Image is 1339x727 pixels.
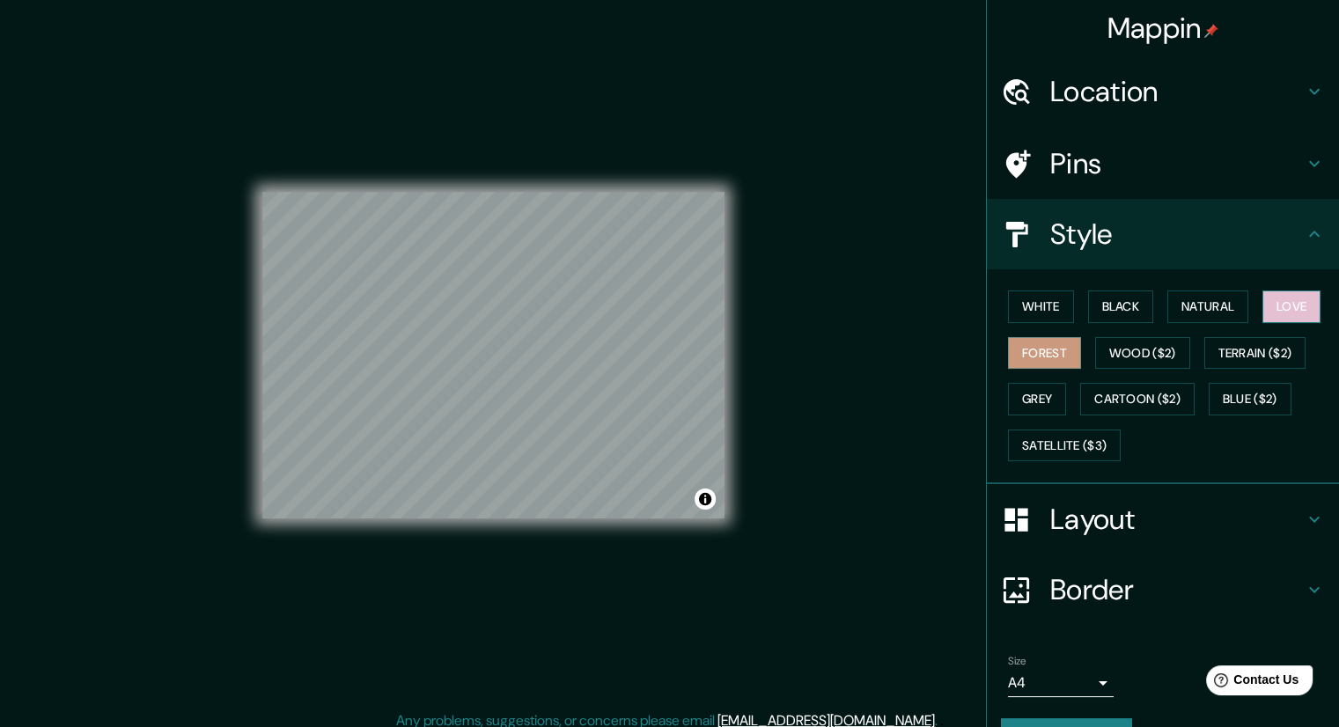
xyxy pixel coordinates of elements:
[1080,383,1195,415] button: Cartoon ($2)
[1167,290,1248,323] button: Natural
[987,199,1339,269] div: Style
[987,56,1339,127] div: Location
[1209,383,1291,415] button: Blue ($2)
[262,192,725,518] canvas: Map
[1050,502,1304,537] h4: Layout
[1008,290,1074,323] button: White
[987,129,1339,199] div: Pins
[1008,669,1114,697] div: A4
[1204,337,1306,370] button: Terrain ($2)
[1008,430,1121,462] button: Satellite ($3)
[1050,146,1304,181] h4: Pins
[1088,290,1154,323] button: Black
[1008,654,1026,669] label: Size
[1050,217,1304,252] h4: Style
[987,554,1339,625] div: Border
[987,484,1339,554] div: Layout
[1262,290,1321,323] button: Love
[1182,658,1320,708] iframe: Help widget launcher
[1050,572,1304,607] h4: Border
[695,488,716,510] button: Toggle attribution
[1050,74,1304,109] h4: Location
[1008,337,1081,370] button: Forest
[1095,337,1190,370] button: Wood ($2)
[1107,11,1219,46] h4: Mappin
[1204,24,1218,38] img: pin-icon.png
[1008,383,1066,415] button: Grey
